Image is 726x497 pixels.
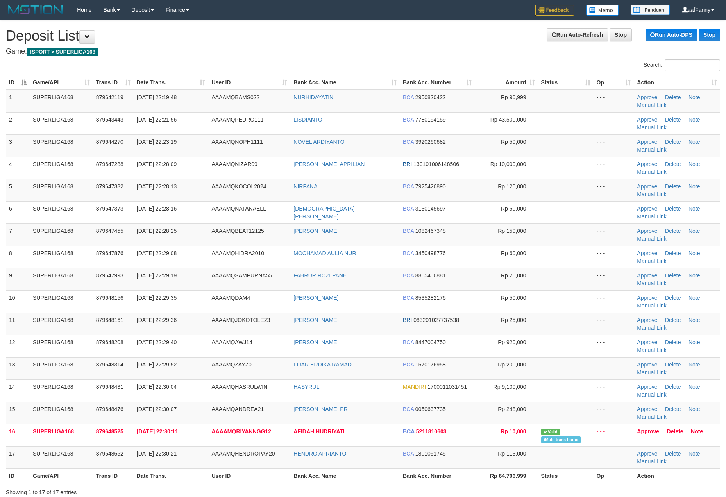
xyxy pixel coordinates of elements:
[293,361,352,368] a: FIJAR ERDIKA RAMAD
[290,75,400,90] th: Bank Acc. Name: activate to sort column ascending
[6,90,30,113] td: 1
[415,228,446,234] span: Copy 1082467348 to clipboard
[6,246,30,268] td: 8
[293,206,355,220] a: [DEMOGRAPHIC_DATA][PERSON_NAME]
[137,94,177,100] span: [DATE] 22:19:48
[691,428,703,434] a: Note
[30,157,93,179] td: SUPERLIGA168
[6,290,30,313] td: 10
[93,75,134,90] th: Trans ID: activate to sort column ascending
[594,335,634,357] td: - - -
[30,201,93,223] td: SUPERLIGA168
[415,116,446,123] span: Copy 7780194159 to clipboard
[293,272,347,279] a: FAHRUR ROZI PANE
[688,406,700,412] a: Note
[498,183,526,190] span: Rp 120,000
[403,206,414,212] span: BCA
[403,139,414,145] span: BCA
[637,183,657,190] a: Approve
[290,468,400,483] th: Bank Acc. Name
[665,451,681,457] a: Delete
[96,206,123,212] span: 879647373
[403,339,414,345] span: BCA
[688,116,700,123] a: Note
[494,384,526,390] span: Rp 9,100,000
[293,317,338,323] a: [PERSON_NAME]
[137,206,177,212] span: [DATE] 22:28:16
[211,206,266,212] span: AAAAMQNATANAELL
[665,339,681,345] a: Delete
[403,116,414,123] span: BCA
[403,161,412,167] span: BRI
[631,5,670,15] img: panduan.png
[637,280,667,286] a: Manual Link
[665,161,681,167] a: Delete
[594,90,634,113] td: - - -
[594,268,634,290] td: - - -
[403,361,414,368] span: BCA
[137,139,177,145] span: [DATE] 22:23:19
[665,384,681,390] a: Delete
[96,384,123,390] span: 879648431
[637,317,657,323] a: Approve
[665,183,681,190] a: Delete
[293,250,356,256] a: MOCHAMAD AULIA NUR
[490,161,526,167] span: Rp 10,000,000
[688,384,700,390] a: Note
[637,302,667,309] a: Manual Link
[6,485,297,496] div: Showing 1 to 17 of 17 entries
[293,94,333,100] a: NURHIDAYATIN
[475,75,538,90] th: Amount: activate to sort column ascending
[6,28,720,44] h1: Deposit List
[6,201,30,223] td: 6
[211,94,259,100] span: AAAAMQBAMS022
[594,246,634,268] td: - - -
[413,317,459,323] span: Copy 083201027737538 to clipboard
[688,139,700,145] a: Note
[667,428,683,434] a: Delete
[137,451,177,457] span: [DATE] 22:30:21
[688,161,700,167] a: Note
[293,183,317,190] a: NIRPANA
[293,139,344,145] a: NOVEL ARDIYANTO
[501,295,526,301] span: Rp 50,000
[30,290,93,313] td: SUPERLIGA168
[541,436,581,443] span: Multiple matching transaction found in bank
[30,246,93,268] td: SUPERLIGA168
[594,468,634,483] th: Op
[96,361,123,368] span: 879648314
[211,272,272,279] span: AAAAMQSAMPURNA55
[637,325,667,331] a: Manual Link
[637,392,667,398] a: Manual Link
[30,402,93,424] td: SUPERLIGA168
[665,250,681,256] a: Delete
[96,250,123,256] span: 879647876
[211,116,263,123] span: AAAAMQPEDRO111
[637,94,657,100] a: Approve
[637,139,657,145] a: Approve
[211,183,266,190] span: AAAAMQKOCOL2024
[415,139,446,145] span: Copy 3920260682 to clipboard
[538,75,594,90] th: Status: activate to sort column ascending
[30,90,93,113] td: SUPERLIGA168
[637,272,657,279] a: Approve
[211,161,257,167] span: AAAAMQNIZAR09
[211,451,275,457] span: AAAAMQHENDROPAY20
[403,384,426,390] span: MANDIRI
[637,169,667,175] a: Manual Link
[594,201,634,223] td: - - -
[415,183,446,190] span: Copy 7925426890 to clipboard
[211,250,264,256] span: AAAAMQHIDRA2010
[416,428,447,434] span: Copy 5211810603 to clipboard
[634,75,720,90] th: Action: activate to sort column ascending
[137,250,177,256] span: [DATE] 22:29:08
[293,116,322,123] a: LISDIANTO
[6,402,30,424] td: 15
[96,94,123,100] span: 879642119
[498,361,526,368] span: Rp 200,000
[665,272,681,279] a: Delete
[637,428,659,434] a: Approve
[403,250,414,256] span: BCA
[293,451,346,457] a: HENDRO APRIANTO
[211,295,250,301] span: AAAAMQDAM4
